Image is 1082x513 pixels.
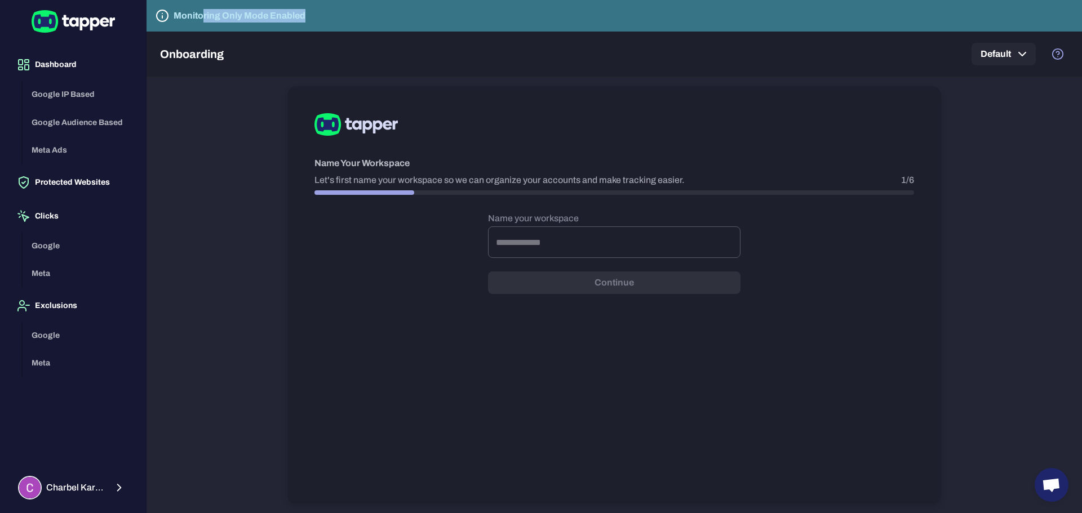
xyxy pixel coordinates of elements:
button: Dashboard [9,49,137,81]
button: Charbel KaramCharbel Karam [9,471,137,504]
p: Let's first name your workspace so we can organize your accounts and make tracking easier. [314,175,685,186]
button: Protected Websites [9,167,137,198]
button: Exclusions [9,290,137,322]
a: Exclusions [9,300,137,310]
h6: Monitoring Only Mode Enabled [174,9,305,23]
svg: Tapper is not blocking any fraudulent activity for this domain [156,9,169,23]
span: Charbel Karam [46,482,106,493]
button: Clicks [9,200,137,232]
button: Default [972,43,1036,65]
h6: Name Your Workspace [314,157,914,170]
h5: Onboarding [160,47,224,61]
a: Clicks [9,211,137,220]
p: Name your workspace [488,213,740,224]
p: 1/6 [901,175,914,186]
img: Charbel Karam [19,477,41,498]
a: Protected Websites [9,177,137,186]
a: Open chat [1035,468,1068,502]
a: Dashboard [9,59,137,69]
